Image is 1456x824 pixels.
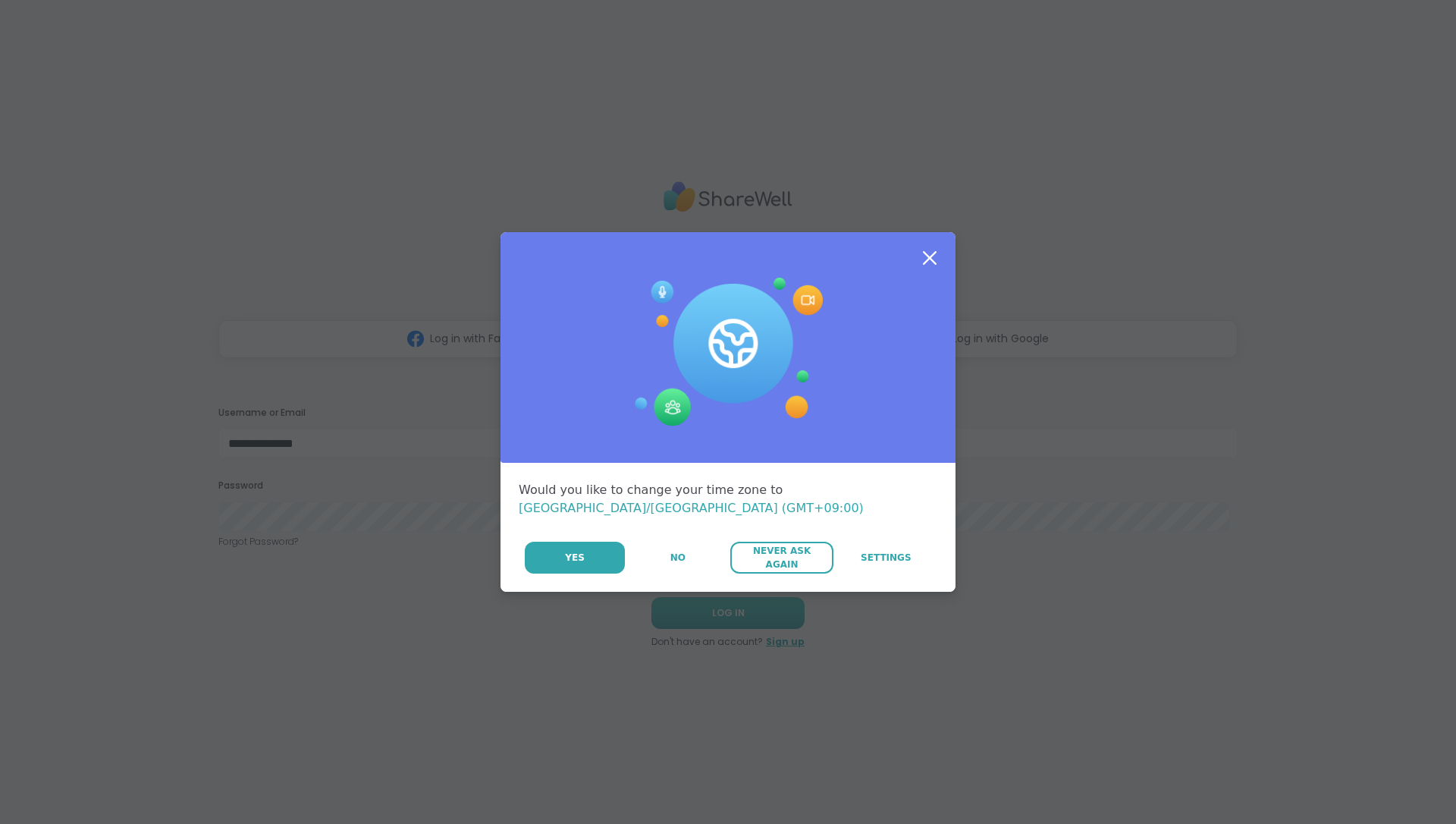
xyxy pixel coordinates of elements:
[525,542,625,574] button: Yes
[670,551,686,565] span: No
[738,544,825,571] span: Never Ask Again
[835,542,937,574] a: Settings
[861,551,912,565] span: Settings
[519,501,864,515] span: [GEOGRAPHIC_DATA]/[GEOGRAPHIC_DATA] (GMT+09:00)
[626,542,729,574] button: No
[519,481,937,517] div: Would you like to change your time zone to
[565,551,585,565] span: Yes
[730,542,833,574] button: Never Ask Again
[633,278,823,426] img: Session Experience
